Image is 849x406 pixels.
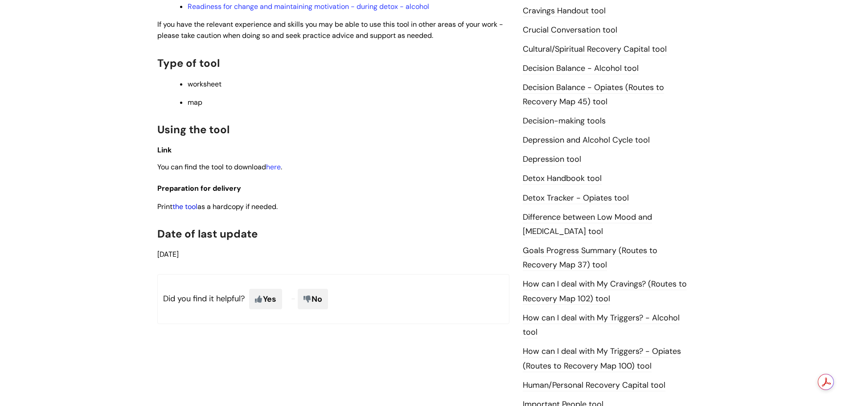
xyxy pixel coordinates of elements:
[523,279,687,304] a: How can I deal with My Cravings? (Routes to Recovery Map 102) tool
[157,227,258,241] span: Date of last update
[298,289,328,309] span: No
[523,346,681,372] a: How can I deal with My Triggers? - Opiates (Routes to Recovery Map 100) tool
[157,274,509,324] p: Did you find it helpful?
[523,193,629,204] a: Detox Tracker - Opiates tool
[249,289,282,309] span: Yes
[523,115,606,127] a: Decision-making tools
[523,312,680,338] a: How can I deal with My Triggers? - Alcohol tool
[523,154,581,165] a: Depression tool
[523,82,664,108] a: Decision Balance - Opiates (Routes to Recovery Map 45) tool
[157,20,503,40] span: If you have the relevant experience and skills you may be able to use this tool in other areas of...
[523,173,602,185] a: Detox Handbook tool
[157,184,241,193] span: Preparation for delivery
[188,98,202,107] span: map
[523,25,617,36] a: Crucial Conversation tool
[523,5,606,17] a: Cravings Handout tool
[523,44,667,55] a: Cultural/Spiritual Recovery Capital tool
[157,123,230,136] span: Using the tool
[188,79,221,89] span: worksheet
[188,2,429,11] a: Readiness for change and maintaining motivation - during detox - alcohol
[523,212,652,238] a: Difference between Low Mood and [MEDICAL_DATA] tool
[523,245,657,271] a: Goals Progress Summary (Routes to Recovery Map 37) tool
[157,56,220,70] span: Type of tool
[266,162,281,172] a: here
[523,63,639,74] a: Decision Balance - Alcohol tool
[523,135,650,146] a: Depression and Alcohol Cycle tool
[172,202,197,211] a: the tool
[157,162,282,172] span: You can find the tool to download .
[157,250,179,259] span: [DATE]
[157,145,172,155] span: Link
[523,380,665,391] a: Human/Personal Recovery Capital tool
[157,202,278,211] span: Print as a hardcopy if needed.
